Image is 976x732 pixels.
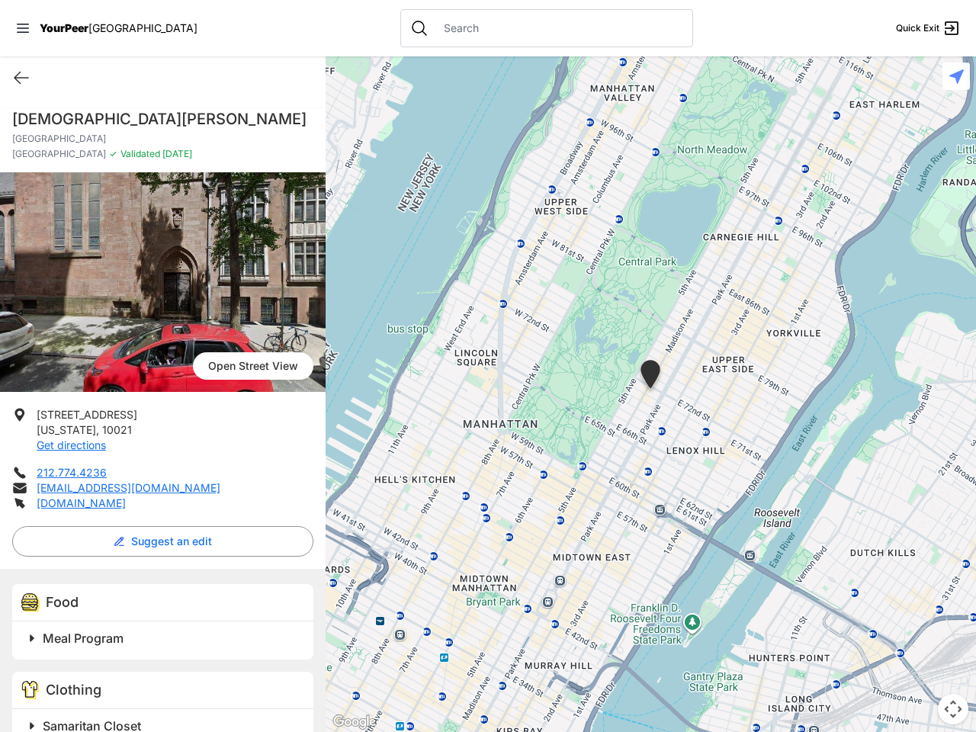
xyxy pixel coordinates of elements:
[46,594,79,610] span: Food
[12,108,313,130] h1: [DEMOGRAPHIC_DATA][PERSON_NAME]
[131,534,212,549] span: Suggest an edit
[88,21,197,34] span: [GEOGRAPHIC_DATA]
[109,148,117,160] span: ✓
[329,712,380,732] img: Google
[46,682,101,698] span: Clothing
[40,21,88,34] span: YourPeer
[938,694,968,724] button: Map camera controls
[37,423,96,436] span: [US_STATE]
[637,360,663,394] div: Manhattan
[37,496,126,509] a: [DOMAIN_NAME]
[329,712,380,732] a: Open this area in Google Maps (opens a new window)
[43,631,124,646] span: Meal Program
[12,148,106,160] span: [GEOGRAPHIC_DATA]
[12,133,313,145] p: [GEOGRAPHIC_DATA]
[102,423,132,436] span: 10021
[435,21,683,36] input: Search
[37,408,137,421] span: [STREET_ADDRESS]
[896,19,961,37] a: Quick Exit
[896,22,939,34] span: Quick Exit
[40,24,197,33] a: YourPeer[GEOGRAPHIC_DATA]
[120,148,160,159] span: Validated
[12,526,313,557] button: Suggest an edit
[37,466,107,479] a: 212.774.4236
[37,438,106,451] a: Get directions
[37,481,220,494] a: [EMAIL_ADDRESS][DOMAIN_NAME]
[193,352,313,380] span: Open Street View
[96,423,99,436] span: ,
[160,148,192,159] span: [DATE]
